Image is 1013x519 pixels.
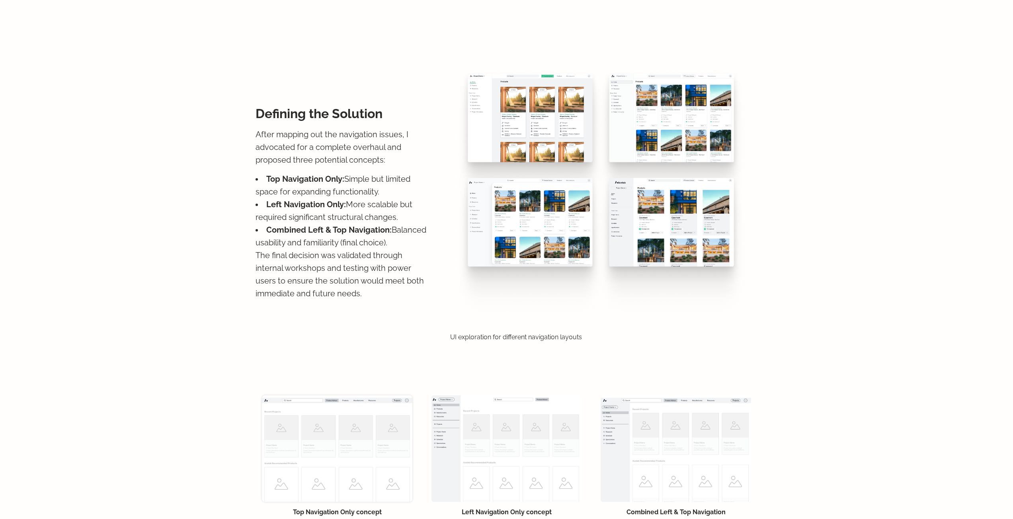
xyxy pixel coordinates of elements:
[266,225,392,235] span: Combined Left & Top Navigation:
[601,395,751,502] img: Combined Navigation
[256,106,431,122] p: Defining the Solution
[262,395,412,502] img: Top Navigation
[256,198,431,224] li: More scalable but required significant structural changes.
[450,70,751,328] img: Navigation Concepts
[462,508,552,516] p: Left Navigation Only concept
[293,508,382,516] p: Top Navigation Only concept
[256,249,431,300] p: The final decision was validated through internal workshops and testing with power users to ensur...
[266,200,346,209] span: Left Navigation Only:
[431,395,582,502] img: Side Navigation
[266,174,344,184] span: Top Navigation Only:
[627,508,726,516] p: Combined Left & Top Navigation
[450,333,751,341] p: UI exploration for different navigation layouts
[256,173,431,198] li: Simple but limited space for expanding functionality.
[256,224,431,249] li: Balanced usability and familiarity (final choice).
[256,128,431,166] p: After mapping out the navigation issues, I advocated for a complete overhaul and proposed three p...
